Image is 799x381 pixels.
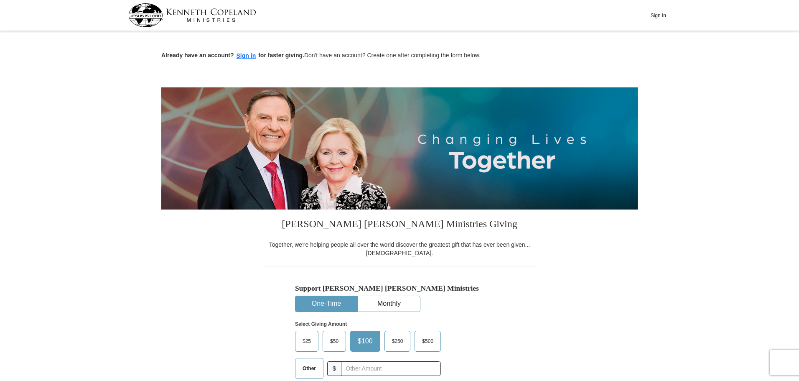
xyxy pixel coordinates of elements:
[341,361,441,376] input: Other Amount
[161,51,638,61] p: Don't have an account? Create one after completing the form below.
[326,335,343,348] span: $50
[298,362,320,375] span: Other
[646,9,671,22] button: Sign In
[298,335,315,348] span: $25
[295,284,504,293] h5: Support [PERSON_NAME] [PERSON_NAME] Ministries
[128,3,256,27] img: kcm-header-logo.svg
[388,335,407,348] span: $250
[161,52,304,59] strong: Already have an account? for faster giving.
[354,335,377,348] span: $100
[234,51,259,61] button: Sign in
[295,321,347,327] strong: Select Giving Amount
[418,335,438,348] span: $500
[358,296,420,312] button: Monthly
[264,210,535,240] h3: [PERSON_NAME] [PERSON_NAME] Ministries Giving
[327,361,341,376] span: $
[295,296,357,312] button: One-Time
[264,240,535,257] div: Together, we're helping people all over the world discover the greatest gift that has ever been g...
